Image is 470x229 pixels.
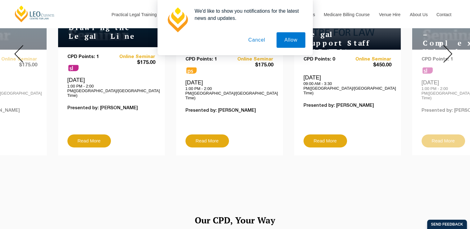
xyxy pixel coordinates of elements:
p: Presented by: [PERSON_NAME] [67,106,155,111]
a: Read More [67,134,111,147]
p: 1:00 PM - 2:00 PM([GEOGRAPHIC_DATA]/[GEOGRAPHIC_DATA] Time) [67,84,155,98]
a: Online Seminar [347,57,391,62]
h2: Our CPD, Your Way [58,213,412,228]
p: 1:00 PM - 2:00 PM([GEOGRAPHIC_DATA]/[GEOGRAPHIC_DATA] Time) [185,86,273,100]
span: ps [186,67,197,74]
button: Cancel [240,32,273,48]
p: CPD Points: 0 [303,57,348,62]
div: [DATE] [303,74,391,95]
span: $450.00 [347,62,391,69]
p: CPD Points: 1 [185,57,230,62]
a: Read More [185,134,229,147]
span: $175.00 [111,60,155,66]
img: notification icon [165,7,190,32]
a: Read More [303,134,347,147]
span: $175.00 [229,62,273,69]
div: [DATE] [67,77,155,98]
div: We'd like to show you notifications for the latest news and updates. [190,7,305,22]
div: [DATE] [185,79,273,100]
button: Allow [276,32,305,48]
p: Presented by: [PERSON_NAME] [185,108,273,113]
p: CPD Points: 1 [67,54,112,60]
p: 09:00 AM - 3:30 PM([GEOGRAPHIC_DATA]/[GEOGRAPHIC_DATA] Time) [303,81,391,95]
a: Online Seminar [229,57,273,62]
p: Presented by: [PERSON_NAME] [303,103,391,108]
span: sl [68,65,79,71]
a: Online Seminar [111,54,155,60]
